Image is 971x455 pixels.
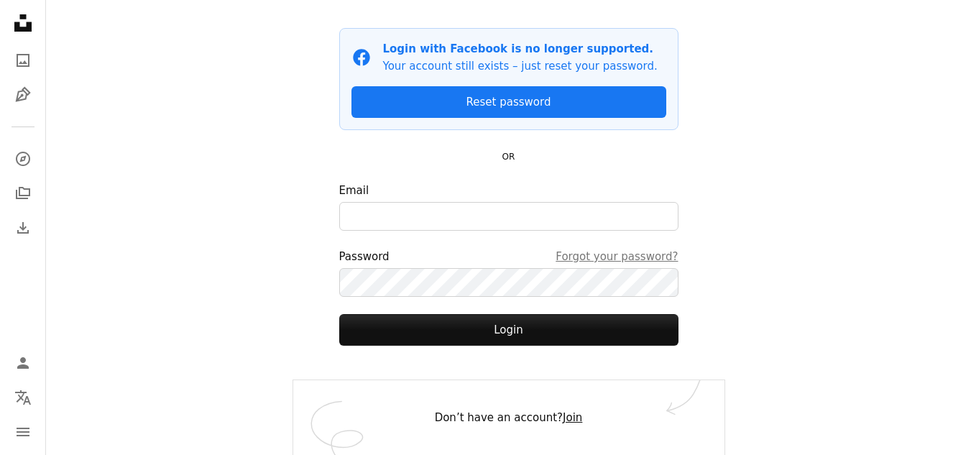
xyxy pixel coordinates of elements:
p: Login with Facebook is no longer supported. [383,40,658,58]
a: Reset password [351,86,666,118]
button: Menu [9,418,37,446]
div: Don’t have an account? [293,380,724,455]
a: Photos [9,46,37,75]
p: Your account still exists – just reset your password. [383,58,658,75]
a: Join [563,411,582,424]
label: Email [339,182,678,231]
button: Login [339,314,678,346]
a: Log in / Sign up [9,349,37,377]
small: OR [502,152,515,162]
a: Forgot your password? [556,248,678,265]
a: Explore [9,144,37,173]
a: Download History [9,213,37,242]
a: Collections [9,179,37,208]
a: Home — Unsplash [9,9,37,40]
input: Email [339,202,678,231]
button: Language [9,383,37,412]
div: Password [339,248,678,265]
input: PasswordForgot your password? [339,268,678,297]
a: Illustrations [9,81,37,109]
